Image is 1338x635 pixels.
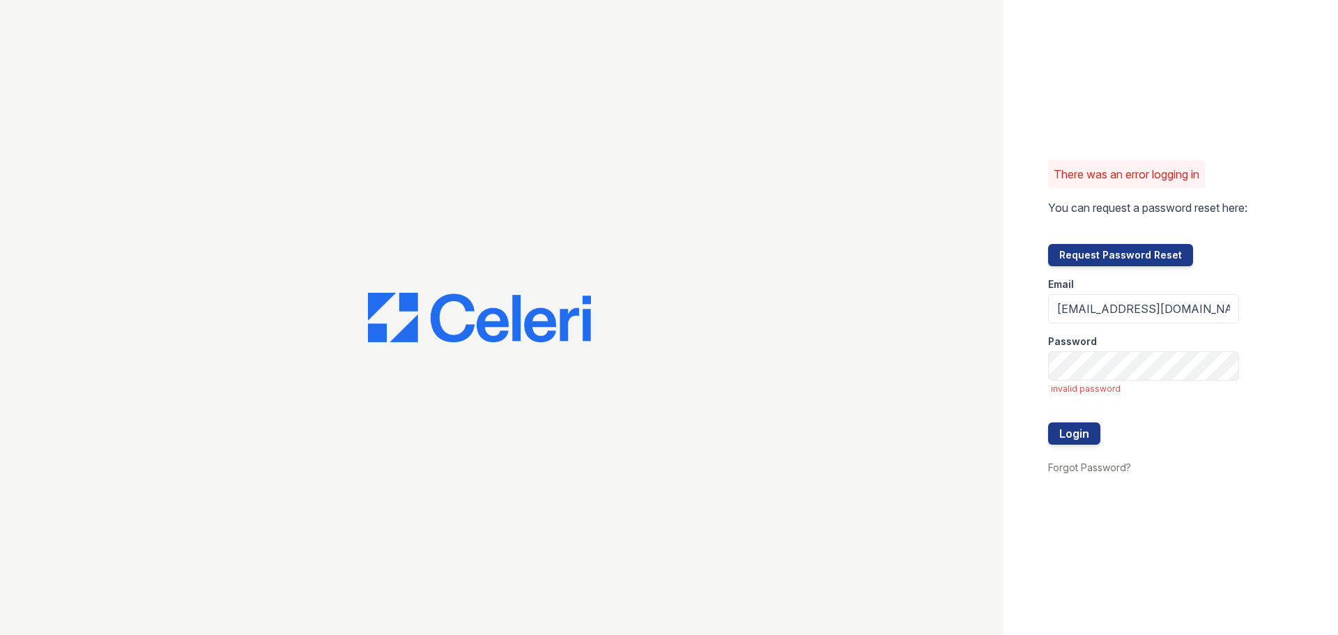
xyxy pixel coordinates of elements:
[1054,166,1199,183] p: There was an error logging in
[1048,199,1247,216] p: You can request a password reset here:
[1051,383,1239,395] span: invalid password
[1048,422,1100,445] button: Login
[368,293,591,343] img: CE_Logo_Blue-a8612792a0a2168367f1c8372b55b34899dd931a85d93a1a3d3e32e68fde9ad4.png
[1048,461,1131,473] a: Forgot Password?
[1048,335,1097,349] label: Password
[1048,277,1074,291] label: Email
[1048,244,1193,266] button: Request Password Reset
